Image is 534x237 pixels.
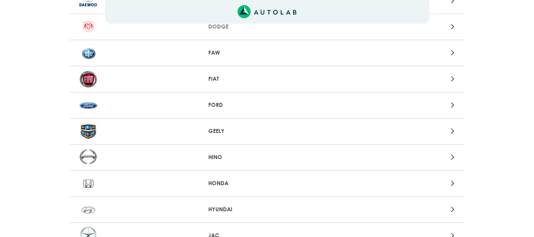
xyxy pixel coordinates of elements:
[79,18,97,36] img: DODGE
[208,205,326,214] p: HYUNDAI
[79,123,97,140] img: GEELY
[238,8,296,15] a: Link al sitio de autolab
[208,101,326,109] p: FORD
[208,49,326,57] p: FAW
[79,175,97,192] img: HONDA
[79,97,97,114] img: FORD
[208,153,326,161] p: HINO
[79,44,97,62] img: FAW
[208,23,326,31] p: DODGE
[208,127,326,135] p: GEELY
[79,201,97,218] img: HYUNDAI
[208,179,326,188] p: HONDA
[79,70,97,88] img: FIAT
[79,149,97,166] img: HINO
[208,75,326,83] p: FIAT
